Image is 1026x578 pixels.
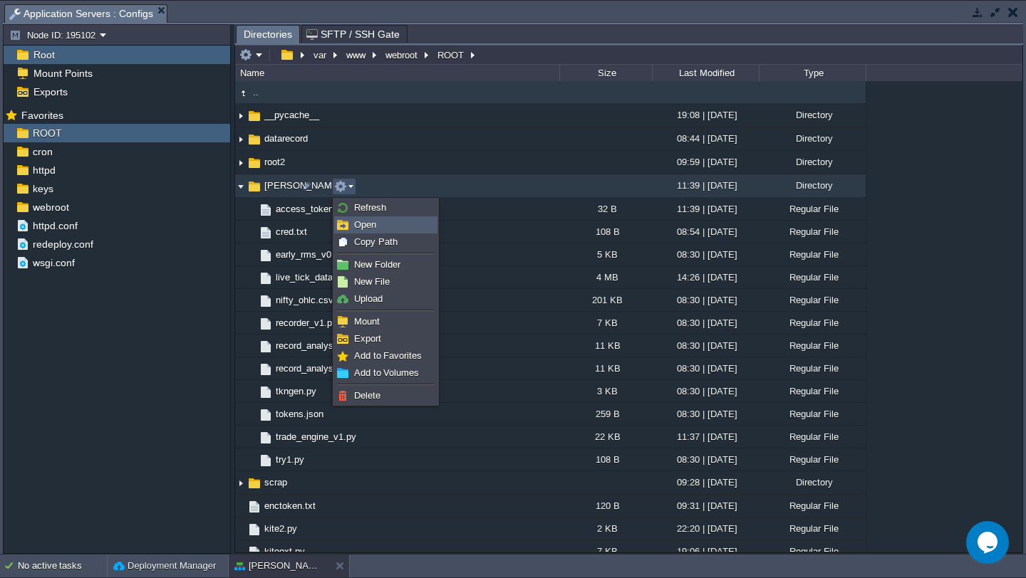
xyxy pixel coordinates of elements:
[354,276,390,287] span: New File
[19,109,66,122] span: Favorites
[235,128,247,150] img: AMDAwAAAACH5BAEAAAAALAAAAAABAAEAAAICRAEAOw==
[31,48,57,61] a: Root
[251,86,261,98] a: ..
[559,448,652,471] div: 108 B
[247,499,262,515] img: AMDAwAAAACH5BAEAAAAALAAAAAABAAEAAAICRAEAOw==
[354,367,419,378] span: Add to Volumes
[559,426,652,448] div: 22 KB
[19,110,66,121] a: Favorites
[354,316,380,327] span: Mount
[274,340,368,352] a: record_analyse_v1.py
[31,85,70,98] a: Exports
[234,559,324,573] button: [PERSON_NAME]
[247,289,258,311] img: AMDAwAAAACH5BAEAAAAALAAAAAABAAEAAAICRAEAOw==
[258,430,274,446] img: AMDAwAAAACH5BAEAAAAALAAAAAABAAEAAAICRAEAOw==
[652,221,759,243] div: 08:54 | [DATE]
[759,517,866,540] div: Regular File
[759,495,866,517] div: Regular File
[237,65,559,81] div: Name
[335,365,437,381] a: Add to Volumes
[262,476,289,488] span: scrap
[652,151,759,173] div: 09:59 | [DATE]
[652,266,759,288] div: 14:26 | [DATE]
[235,152,247,174] img: AMDAwAAAACH5BAEAAAAALAAAAAABAAEAAAICRAEAOw==
[258,407,274,423] img: AMDAwAAAACH5BAEAAAAALAAAAAABAAEAAAICRAEAOw==
[258,362,274,377] img: AMDAwAAAACH5BAEAAAAALAAAAAABAAEAAAICRAEAOw==
[247,357,258,379] img: AMDAwAAAACH5BAEAAAAALAAAAAABAAEAAAICRAEAOw==
[652,312,759,334] div: 08:30 | [DATE]
[274,203,349,215] a: access_token.txt
[652,426,759,448] div: 11:37 | [DATE]
[30,127,64,140] span: ROOT
[652,198,759,220] div: 11:39 | [DATE]
[354,259,400,270] span: New Folder
[30,164,58,177] span: httpd
[652,104,759,126] div: 19:08 | [DATE]
[30,256,77,269] a: wsgi.conf
[262,109,321,121] span: __pycache__
[335,257,437,273] a: New Folder
[235,540,247,562] img: AMDAwAAAACH5BAEAAAAALAAAAAABAAEAAAICRAEAOw==
[274,271,388,283] a: live_tick_data_[DATE].csv
[30,182,56,195] a: keys
[759,380,866,402] div: Regular File
[274,453,306,466] a: try1.py
[335,217,437,233] a: Open
[235,472,247,494] img: AMDAwAAAACH5BAEAAAAALAAAAAABAAEAAAICRAEAOw==
[354,202,386,213] span: Refresh
[258,202,274,218] img: AMDAwAAAACH5BAEAAAAALAAAAAABAAEAAAICRAEAOw==
[354,390,380,401] span: Delete
[258,339,274,354] img: AMDAwAAAACH5BAEAAAAALAAAAAABAAEAAAICRAEAOw==
[244,26,292,43] span: Directories
[30,219,80,232] a: httpd.conf
[274,385,318,397] a: tkngen.py
[559,198,652,220] div: 32 B
[258,453,274,468] img: AMDAwAAAACH5BAEAAAAALAAAAAABAAEAAAICRAEAOw==
[235,105,247,127] img: AMDAwAAAACH5BAEAAAAALAAAAAABAAEAAAICRAEAOw==
[559,380,652,402] div: 3 KB
[559,517,652,540] div: 2 KB
[354,293,383,304] span: Upload
[274,248,346,261] a: early_rms_v0.py
[258,293,274,309] img: AMDAwAAAACH5BAEAAAAALAAAAAABAAEAAAICRAEAOw==
[759,335,866,357] div: Regular File
[383,48,421,61] button: webroot
[559,403,652,425] div: 259 B
[30,145,55,158] span: cron
[652,174,759,196] div: 11:39 | [DATE]
[652,403,759,425] div: 08:30 | [DATE]
[559,540,652,562] div: 7 KB
[247,380,258,402] img: AMDAwAAAACH5BAEAAAAALAAAAAABAAEAAAICRAEAOw==
[235,85,251,101] img: AMDAwAAAACH5BAEAAAAALAAAAAABAAEAAAICRAEAOw==
[262,179,343,191] span: [PERSON_NAME]
[652,380,759,402] div: 08:30 | [DATE]
[262,522,299,535] span: kite2.py
[30,201,71,214] a: webroot
[274,362,368,374] a: record_analyse_v2.py
[262,545,307,557] span: kiteext.py
[759,151,866,173] div: Directory
[759,403,866,425] div: Regular File
[18,555,107,577] div: No active tasks
[247,243,258,266] img: AMDAwAAAACH5BAEAAAAALAAAAAABAAEAAAICRAEAOw==
[354,350,422,361] span: Add to Favorites
[274,294,336,306] a: nifty_ohlc.csv
[652,448,759,471] div: 08:30 | [DATE]
[262,500,318,512] span: enctoken.txt
[759,426,866,448] div: Regular File
[274,408,326,420] a: tokens.json
[30,238,95,251] span: redeploy.conf
[247,403,258,425] img: AMDAwAAAACH5BAEAAAAALAAAAAABAAEAAAICRAEAOw==
[235,45,1022,65] input: Click to enter the path
[759,471,866,493] div: Directory
[31,67,95,80] span: Mount Points
[760,65,866,81] div: Type
[335,348,437,364] a: Add to Favorites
